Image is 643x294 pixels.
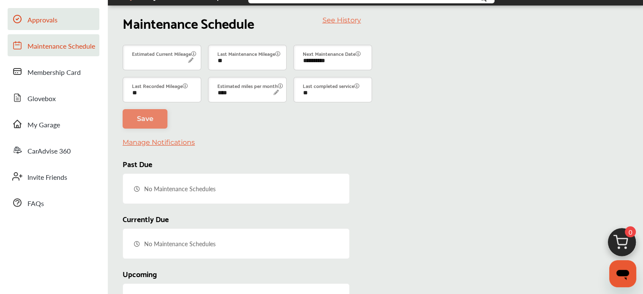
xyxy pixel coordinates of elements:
[27,15,57,26] span: Approvals
[8,8,99,30] a: Approvals
[8,192,99,214] a: FAQs
[217,81,283,90] label: Estimated miles per month
[27,172,67,183] span: Invite Friends
[123,157,152,170] span: Past Due
[8,34,99,56] a: Maintenance Schedule
[609,260,636,287] iframe: Button to launch messaging window
[123,212,169,225] span: Currently Due
[142,238,217,250] span: No Maintenance Schedules
[132,81,188,90] label: Last Recorded Mileage
[123,14,254,31] h1: Maintenance Schedule
[123,138,195,146] a: Manage Notifications
[8,113,99,135] a: My Garage
[323,16,361,24] a: See History
[137,115,153,123] span: Save
[27,93,56,104] span: Glovebox
[8,165,99,187] a: Invite Friends
[132,49,196,58] label: Estimated Current Mileage
[27,198,44,209] span: FAQs
[625,226,636,237] span: 0
[8,60,99,82] a: Membership Card
[123,267,157,280] span: Upcoming
[303,49,361,58] label: Next Maintenance Date
[123,109,167,129] a: Save
[27,67,81,78] span: Membership Card
[27,146,71,157] span: CarAdvise 360
[217,49,280,58] label: Last Maintenance Mileage
[303,81,359,90] label: Last completed service
[8,139,99,161] a: CarAdvise 360
[142,183,217,195] span: No Maintenance Schedules
[602,224,642,265] img: cart_icon.3d0951e8.svg
[27,120,60,131] span: My Garage
[8,87,99,109] a: Glovebox
[27,41,95,52] span: Maintenance Schedule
